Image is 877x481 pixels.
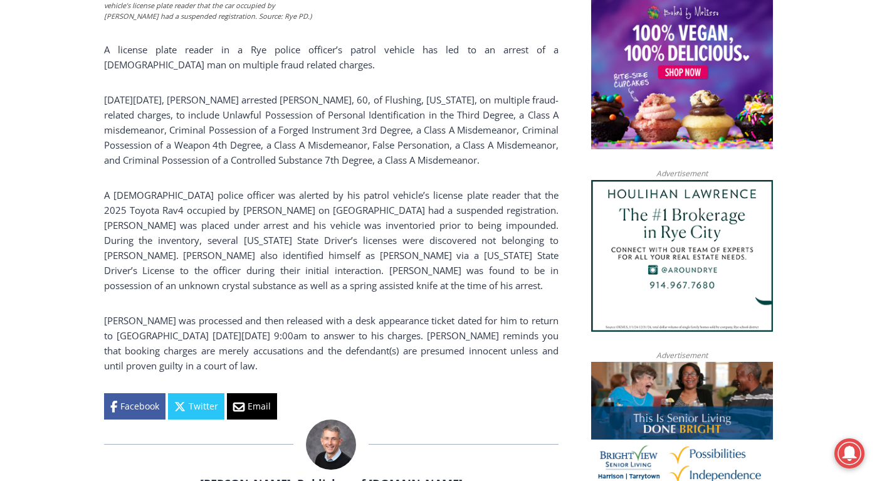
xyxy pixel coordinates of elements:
[104,188,559,293] p: A [DEMOGRAPHIC_DATA] police officer was alerted by his patrol vehicle’s license plate reader that...
[644,167,720,179] span: Advertisement
[104,42,559,72] p: A license plate reader in a Rye police officer’s patrol vehicle has led to an arrest of a [DEMOGR...
[644,349,720,361] span: Advertisement
[104,313,559,373] p: [PERSON_NAME] was processed and then released with a desk appearance ticket dated for him to retu...
[328,125,581,153] span: Intern @ [DOMAIN_NAME]
[302,122,607,156] a: Intern @ [DOMAIN_NAME]
[104,92,559,167] p: [DATE][DATE], [PERSON_NAME] arrested [PERSON_NAME], 60, of Flushing, [US_STATE], on multiple frau...
[168,393,224,420] a: Twitter
[227,393,277,420] a: Email
[317,1,592,122] div: "At the 10am stand-up meeting, each intern gets a chance to take [PERSON_NAME] and the other inte...
[591,180,773,332] img: Houlihan Lawrence The #1 Brokerage in Rye City
[104,393,165,420] a: Facebook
